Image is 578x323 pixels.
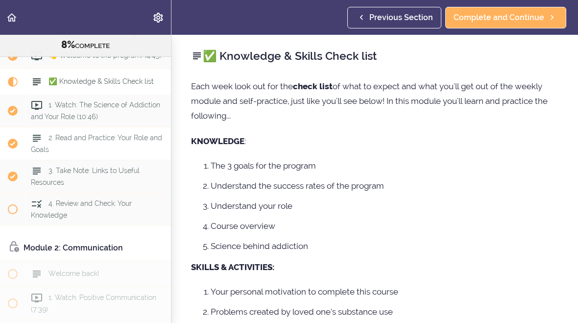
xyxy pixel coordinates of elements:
[191,262,274,272] strong: SKILLS & ACTIVITIES:
[211,307,393,317] span: Problems created by loved one’s substance use
[48,77,154,85] span: ✅ Knowledge & Skills Check list
[369,12,433,24] span: Previous Section
[293,81,333,91] strong: check list
[152,12,164,24] svg: Settings Menu
[211,161,316,171] span: The 3 goals for the program
[31,134,162,153] span: 2. Read and Practice: Your Role and Goals
[31,101,160,120] span: 1. Watch: The Science of Addiction and Your Role (10:46)
[48,270,99,277] span: Welcome back!
[211,221,275,231] span: Course overview
[454,12,544,24] span: Complete and Continue
[211,181,384,191] span: Understand the success rates of the program
[211,287,398,297] span: Your personal motivation to complete this course
[244,136,246,146] span: :
[211,241,308,251] span: Science behind addiction
[31,199,132,219] span: 4. Review and Check: Your Knowledge
[445,7,566,28] a: Complete and Continue
[31,167,140,186] span: 3. Take Note: Links to Useful Resources
[211,201,292,211] span: Understand your role
[191,48,558,64] h2: ✅ Knowledge & Skills Check list
[191,136,244,146] strong: KNOWLEDGE
[191,79,558,123] p: Each week look out for the of what to expect and what you'll get out of the weekly module and sel...
[12,39,159,51] div: COMPLETE
[61,39,75,50] span: 8%
[347,7,441,28] a: Previous Section
[6,12,18,24] svg: Back to course curriculum
[31,294,156,313] span: 1. Watch: Positive Communication (7:39)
